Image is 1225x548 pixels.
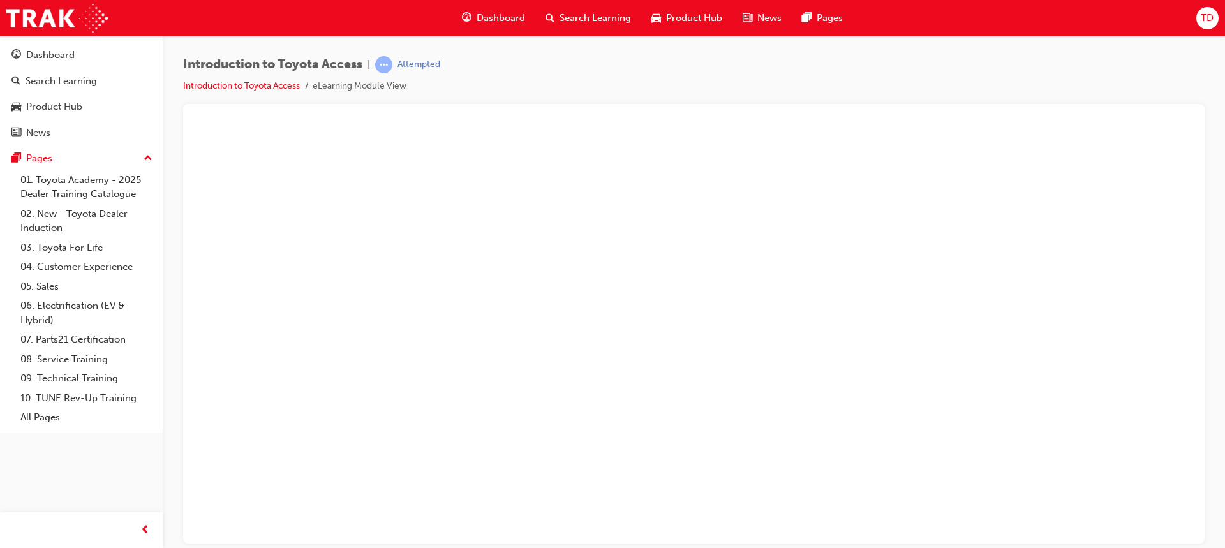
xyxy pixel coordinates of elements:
span: pages-icon [11,153,21,165]
span: TD [1201,11,1214,26]
a: 05. Sales [15,277,158,297]
img: Trak [6,4,108,33]
li: eLearning Module View [313,79,406,94]
span: prev-icon [140,522,150,538]
a: 10. TUNE Rev-Up Training [15,389,158,408]
span: Dashboard [477,11,525,26]
a: search-iconSearch Learning [535,5,641,31]
span: car-icon [651,10,661,26]
a: 04. Customer Experience [15,257,158,277]
div: Product Hub [26,100,82,114]
a: pages-iconPages [792,5,853,31]
a: 08. Service Training [15,350,158,369]
span: Product Hub [666,11,722,26]
div: Attempted [397,59,440,71]
span: search-icon [546,10,554,26]
span: pages-icon [802,10,812,26]
a: All Pages [15,408,158,427]
span: Search Learning [560,11,631,26]
div: Search Learning [26,74,97,89]
a: 01. Toyota Academy - 2025 Dealer Training Catalogue [15,170,158,204]
button: DashboardSearch LearningProduct HubNews [5,41,158,147]
a: Dashboard [5,43,158,67]
a: 09. Technical Training [15,369,158,389]
a: 06. Electrification (EV & Hybrid) [15,296,158,330]
a: Product Hub [5,95,158,119]
a: 03. Toyota For Life [15,238,158,258]
a: Search Learning [5,70,158,93]
span: search-icon [11,76,20,87]
span: News [757,11,782,26]
span: news-icon [11,128,21,139]
span: learningRecordVerb_ATTEMPT-icon [375,56,392,73]
a: guage-iconDashboard [452,5,535,31]
div: Pages [26,151,52,166]
a: 07. Parts21 Certification [15,330,158,350]
span: news-icon [743,10,752,26]
span: guage-icon [11,50,21,61]
a: News [5,121,158,145]
button: Pages [5,147,158,170]
button: TD [1196,7,1219,29]
a: 02. New - Toyota Dealer Induction [15,204,158,238]
a: news-iconNews [732,5,792,31]
span: guage-icon [462,10,471,26]
a: car-iconProduct Hub [641,5,732,31]
span: Introduction to Toyota Access [183,57,362,72]
span: Pages [817,11,843,26]
span: up-icon [144,151,152,167]
div: News [26,126,50,140]
div: Dashboard [26,48,75,63]
span: | [367,57,370,72]
a: Introduction to Toyota Access [183,80,300,91]
span: car-icon [11,101,21,113]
